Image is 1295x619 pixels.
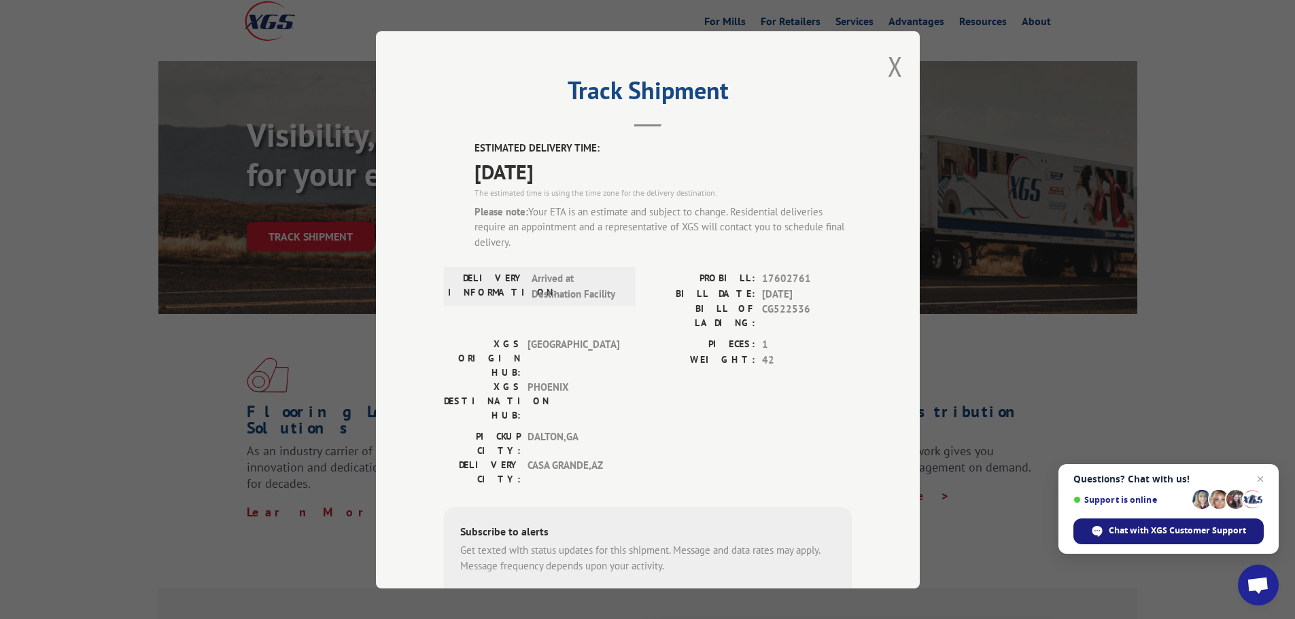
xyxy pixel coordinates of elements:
h2: Track Shipment [444,81,852,107]
span: [GEOGRAPHIC_DATA] [528,337,619,380]
label: ESTIMATED DELIVERY TIME: [474,141,852,156]
span: Support is online [1073,495,1188,505]
label: PROBILL: [648,271,755,287]
div: Open chat [1238,565,1279,605]
label: BILL DATE: [648,286,755,302]
label: BILL OF LADING: [648,302,755,330]
span: [DATE] [762,286,852,302]
div: Subscribe to alerts [460,523,835,543]
button: Close modal [888,48,903,84]
strong: Please note: [474,205,528,217]
div: Chat with XGS Customer Support [1073,518,1264,544]
span: Arrived at Destination Facility [532,271,623,302]
label: PIECES: [648,337,755,353]
label: PICKUP CITY: [444,429,521,458]
label: DELIVERY INFORMATION: [448,271,525,302]
span: CASA GRANDE , AZ [528,458,619,487]
span: 1 [762,337,852,353]
span: DALTON , GA [528,429,619,458]
span: 42 [762,352,852,368]
label: XGS ORIGIN HUB: [444,337,521,380]
span: [DATE] [474,156,852,186]
label: DELIVERY CITY: [444,458,521,487]
span: Questions? Chat with us! [1073,474,1264,484]
span: CG522536 [762,302,852,330]
label: XGS DESTINATION HUB: [444,380,521,423]
span: PHOENIX [528,380,619,423]
label: WEIGHT: [648,352,755,368]
span: 17602761 [762,271,852,287]
div: Get texted with status updates for this shipment. Message and data rates may apply. Message frequ... [460,543,835,573]
span: Close chat [1252,471,1268,487]
div: Your ETA is an estimate and subject to change. Residential deliveries require an appointment and ... [474,204,852,250]
div: The estimated time is using the time zone for the delivery destination. [474,186,852,198]
span: Chat with XGS Customer Support [1109,525,1246,537]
